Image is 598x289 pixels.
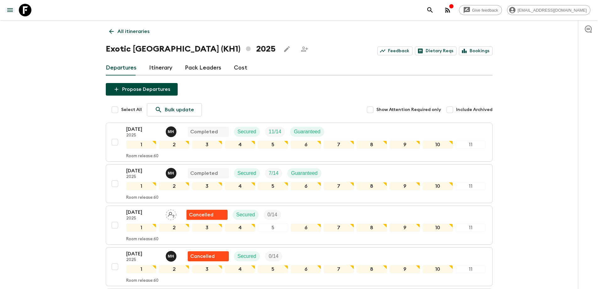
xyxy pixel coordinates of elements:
[455,265,486,273] div: 11
[455,224,486,232] div: 11
[267,211,277,219] p: 0 / 14
[225,141,255,149] div: 4
[233,210,259,220] div: Secured
[106,206,493,245] button: [DATE]2025Assign pack leaderFlash Pack cancellationSecuredTrip Fill1234567891011Room release:60
[324,182,354,190] div: 7
[106,25,153,38] a: All itineraries
[234,168,260,178] div: Secured
[126,278,159,283] p: Room release: 60
[126,195,159,200] p: Room release: 60
[192,265,222,273] div: 3
[188,251,229,261] div: Flash Pack cancellation
[159,224,189,232] div: 2
[514,8,590,13] span: [EMAIL_ADDRESS][DOMAIN_NAME]
[415,47,456,55] a: Dietary Reqs
[166,170,178,175] span: Mr. Heng Pringratana (Prefer name : James)
[126,237,159,242] p: Room release: 60
[423,224,453,232] div: 10
[281,43,293,55] button: Edit this itinerary
[117,28,149,35] p: All itineraries
[106,60,137,75] a: Departures
[190,128,218,136] p: Completed
[390,141,420,149] div: 9
[377,47,412,55] a: Feedback
[357,224,387,232] div: 8
[390,224,420,232] div: 9
[269,253,278,260] p: 0 / 14
[168,254,174,259] p: M H
[264,210,281,220] div: Trip Fill
[121,107,142,113] span: Select All
[357,141,387,149] div: 8
[423,141,453,149] div: 10
[126,141,157,149] div: 1
[126,258,161,263] p: 2025
[192,141,222,149] div: 3
[126,208,161,216] p: [DATE]
[459,47,493,55] a: Bookings
[291,170,318,177] p: Guaranteed
[234,60,247,75] a: Cost
[126,125,161,133] p: [DATE]
[159,141,189,149] div: 2
[126,224,157,232] div: 1
[291,265,321,273] div: 6
[376,107,441,113] span: Show Attention Required only
[126,250,161,258] p: [DATE]
[324,141,354,149] div: 7
[390,182,420,190] div: 9
[390,265,420,273] div: 9
[147,103,202,116] a: Bulk update
[106,164,493,203] button: [DATE]2025Mr. Heng Pringratana (Prefer name : James)CompletedSecuredTrip FillGuaranteed1234567891...
[291,141,321,149] div: 6
[126,182,157,190] div: 1
[190,253,215,260] p: Cancelled
[106,43,276,55] h1: Exotic [GEOGRAPHIC_DATA] (KH1) 2025
[165,106,194,114] p: Bulk update
[291,224,321,232] div: 6
[126,265,157,273] div: 1
[238,253,256,260] p: Secured
[469,8,502,13] span: Give feedback
[234,127,260,137] div: Secured
[423,265,453,273] div: 10
[324,265,354,273] div: 7
[185,60,221,75] a: Pack Leaders
[126,154,159,159] p: Room release: 60
[192,182,222,190] div: 3
[4,4,16,16] button: menu
[106,123,493,162] button: [DATE]2025Mr. Heng Pringratana (Prefer name : James)CompletedSecuredTrip FillGuaranteed1234567891...
[190,170,218,177] p: Completed
[265,251,282,261] div: Trip Fill
[106,83,178,96] button: Propose Departures
[126,216,161,221] p: 2025
[225,224,255,232] div: 4
[291,182,321,190] div: 6
[189,211,213,219] p: Cancelled
[166,128,178,133] span: Mr. Heng Pringratana (Prefer name : James)
[424,4,436,16] button: search adventures
[149,60,172,75] a: Itinerary
[456,107,493,113] span: Include Archived
[269,128,281,136] p: 11 / 14
[423,182,453,190] div: 10
[265,168,282,178] div: Trip Fill
[166,211,176,216] span: Assign pack leader
[238,128,256,136] p: Secured
[186,210,228,220] div: Flash Pack cancellation
[234,251,260,261] div: Secured
[126,167,161,175] p: [DATE]
[265,127,285,137] div: Trip Fill
[258,224,288,232] div: 5
[166,253,178,258] span: Mr. Heng Pringratana (Prefer name : James)
[258,265,288,273] div: 5
[455,141,486,149] div: 11
[459,5,502,15] a: Give feedback
[357,265,387,273] div: 8
[225,265,255,273] div: 4
[298,43,311,55] span: Share this itinerary
[159,265,189,273] div: 2
[126,133,161,138] p: 2025
[455,182,486,190] div: 11
[192,224,222,232] div: 3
